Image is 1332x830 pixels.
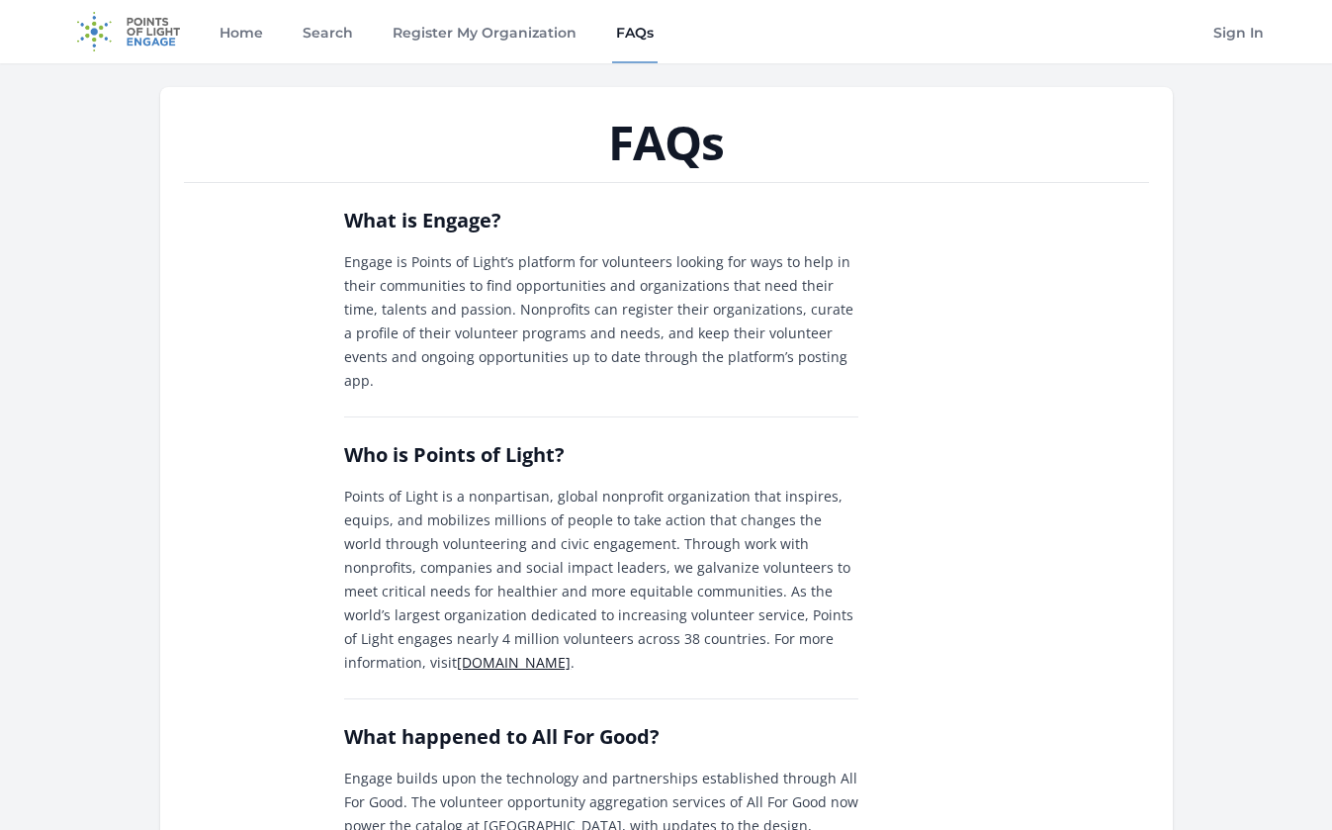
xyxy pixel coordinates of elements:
h2: What happened to All For Good? [344,723,858,751]
p: Engage is Points of Light’s platform for volunteers looking for ways to help in their communities... [344,250,858,393]
h2: What is Engage? [344,207,858,234]
h2: Who is Points of Light? [344,441,858,469]
p: Points of Light is a nonpartisan, global nonprofit organization that inspires, equips, and mobili... [344,485,858,675]
h1: FAQs [184,119,1149,166]
a: [DOMAIN_NAME] [457,653,571,672]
